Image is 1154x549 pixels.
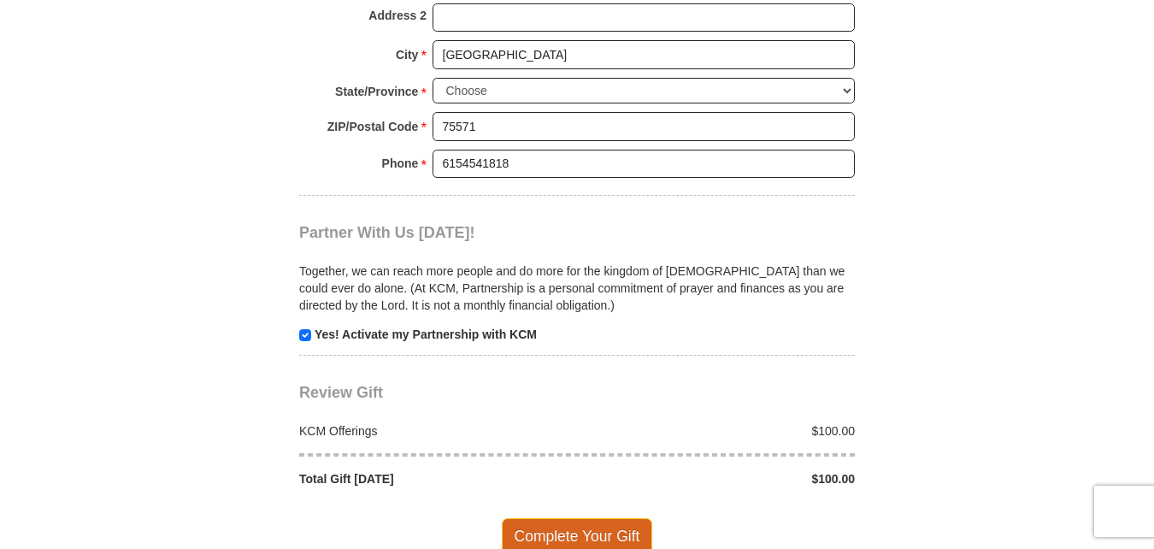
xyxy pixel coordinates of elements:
[291,470,578,487] div: Total Gift [DATE]
[315,328,537,341] strong: Yes! Activate my Partnership with KCM
[335,80,418,103] strong: State/Province
[396,43,418,67] strong: City
[299,263,855,314] p: Together, we can reach more people and do more for the kingdom of [DEMOGRAPHIC_DATA] than we coul...
[327,115,419,139] strong: ZIP/Postal Code
[299,384,383,401] span: Review Gift
[577,470,864,487] div: $100.00
[577,422,864,440] div: $100.00
[291,422,578,440] div: KCM Offerings
[368,3,427,27] strong: Address 2
[382,151,419,175] strong: Phone
[299,224,475,241] span: Partner With Us [DATE]!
